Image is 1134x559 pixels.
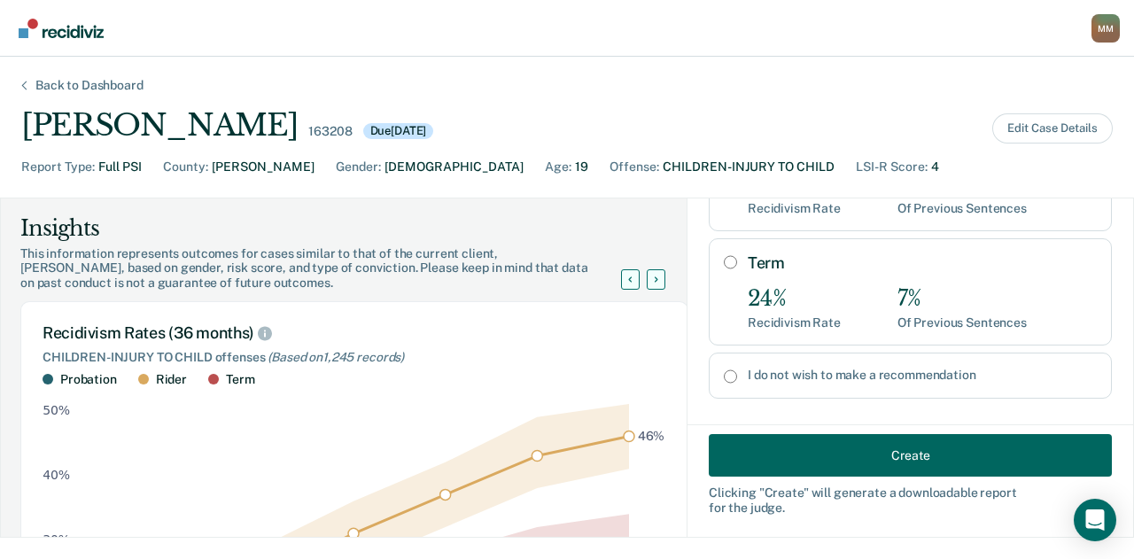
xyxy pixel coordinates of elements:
div: County : [163,158,208,176]
div: LSI-R Score : [856,158,928,176]
div: Recidivism Rates (36 months) [43,323,666,343]
div: Insights [20,214,642,243]
div: Back to Dashboard [14,78,165,93]
div: 7% [897,286,1027,312]
button: Create [709,434,1112,477]
label: I do not wish to make a recommendation [748,368,1097,383]
div: Gender : [336,158,381,176]
div: 24% [748,286,841,312]
div: CHILDREN-INJURY TO CHILD offenses [43,350,666,365]
div: 163208 [308,124,352,139]
div: Full PSI [98,158,142,176]
div: Of Previous Sentences [897,201,1027,216]
span: (Based on 1,245 records ) [268,350,404,364]
button: Edit Case Details [992,113,1113,144]
div: Open Intercom Messenger [1074,499,1116,541]
div: Recidivism Rate [748,315,841,330]
text: 50% [43,403,70,417]
div: Recidivism Rate [748,201,841,216]
div: Of Previous Sentences [897,315,1027,330]
label: Term [748,253,1097,273]
div: Probation [60,372,117,387]
div: Due [DATE] [363,123,434,139]
button: Profile dropdown button [1091,14,1120,43]
text: 30% [43,532,70,547]
text: 46% [638,429,665,443]
div: Clicking " Create " will generate a downloadable report for the judge. [709,485,1112,516]
div: Term [226,372,254,387]
img: Recidiviz [19,19,104,38]
div: [PERSON_NAME] [212,158,315,176]
div: Rider [156,372,187,387]
div: Offense : [610,158,659,176]
div: This information represents outcomes for cases similar to that of the current client, [PERSON_NAM... [20,246,642,291]
text: 40% [43,468,70,482]
div: Report Type : [21,158,95,176]
div: [DEMOGRAPHIC_DATA] [384,158,524,176]
div: M M [1091,14,1120,43]
div: 4 [931,158,939,176]
div: 19 [575,158,588,176]
div: Age : [545,158,571,176]
div: CHILDREN-INJURY TO CHILD [663,158,835,176]
div: [PERSON_NAME] [21,107,298,144]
